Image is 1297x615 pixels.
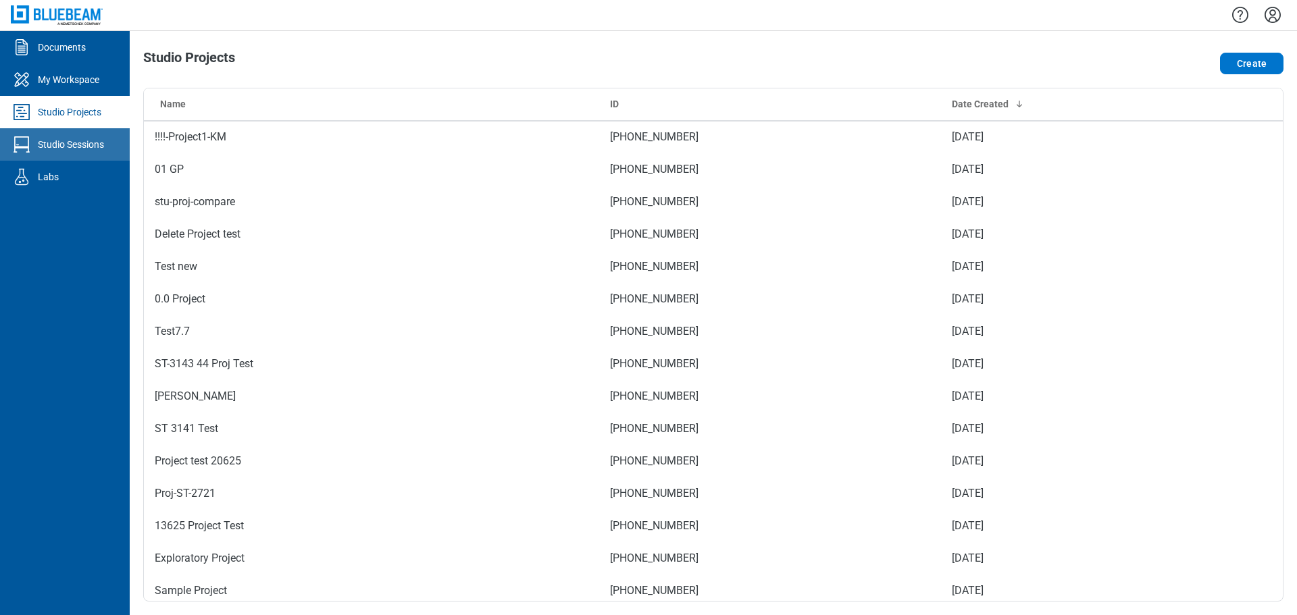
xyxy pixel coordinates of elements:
[1220,53,1283,74] button: Create
[941,445,1169,477] td: [DATE]
[941,510,1169,542] td: [DATE]
[599,412,941,445] td: [PHONE_NUMBER]
[599,218,941,250] td: [PHONE_NUMBER]
[11,36,32,58] svg: Documents
[38,73,99,86] div: My Workspace
[599,445,941,477] td: [PHONE_NUMBER]
[941,348,1169,380] td: [DATE]
[599,348,941,380] td: [PHONE_NUMBER]
[144,574,599,607] td: Sample Project
[941,250,1169,283] td: [DATE]
[11,166,32,188] svg: Labs
[144,477,599,510] td: Proj-ST-2721
[599,542,941,574] td: [PHONE_NUMBER]
[11,69,32,90] svg: My Workspace
[941,380,1169,412] td: [DATE]
[599,121,941,153] td: [PHONE_NUMBER]
[144,412,599,445] td: ST 3141 Test
[610,97,930,111] div: ID
[144,510,599,542] td: 13625 Project Test
[144,153,599,186] td: 01 GP
[1262,3,1283,26] button: Settings
[599,477,941,510] td: [PHONE_NUMBER]
[599,186,941,218] td: [PHONE_NUMBER]
[941,542,1169,574] td: [DATE]
[144,445,599,477] td: Project test 20625
[160,97,588,111] div: Name
[144,380,599,412] td: [PERSON_NAME]
[38,105,101,119] div: Studio Projects
[599,510,941,542] td: [PHONE_NUMBER]
[38,41,86,54] div: Documents
[941,121,1169,153] td: [DATE]
[599,574,941,607] td: [PHONE_NUMBER]
[11,5,103,25] img: Bluebeam, Inc.
[941,186,1169,218] td: [DATE]
[144,315,599,348] td: Test7.7
[11,101,32,123] svg: Studio Projects
[144,348,599,380] td: ST-3143 44 Proj Test
[941,477,1169,510] td: [DATE]
[941,412,1169,445] td: [DATE]
[941,153,1169,186] td: [DATE]
[144,250,599,283] td: Test new
[144,218,599,250] td: Delete Project test
[144,186,599,218] td: stu-proj-compare
[11,134,32,155] svg: Studio Sessions
[941,315,1169,348] td: [DATE]
[941,283,1169,315] td: [DATE]
[599,380,941,412] td: [PHONE_NUMBER]
[38,138,104,151] div: Studio Sessions
[599,153,941,186] td: [PHONE_NUMBER]
[144,542,599,574] td: Exploratory Project
[952,97,1158,111] div: Date Created
[599,283,941,315] td: [PHONE_NUMBER]
[143,50,235,72] h1: Studio Projects
[144,121,599,153] td: !!!!-Project1-KM
[941,574,1169,607] td: [DATE]
[599,250,941,283] td: [PHONE_NUMBER]
[599,315,941,348] td: [PHONE_NUMBER]
[941,218,1169,250] td: [DATE]
[38,170,59,184] div: Labs
[144,283,599,315] td: 0.0 Project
